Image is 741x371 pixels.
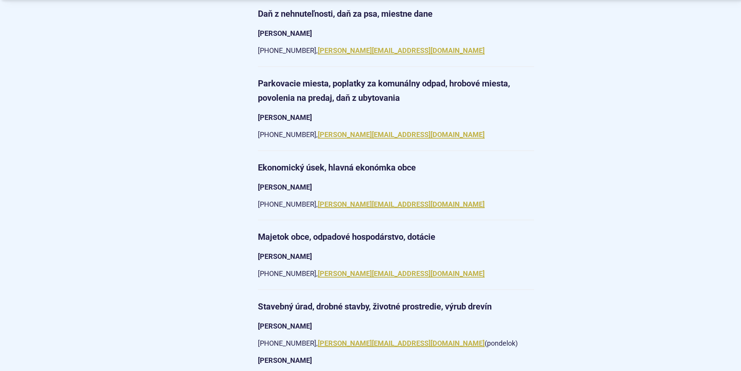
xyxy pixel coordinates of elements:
[258,302,492,311] strong: Stavebný úrad, drobné stavby, životné prostredie, výrub drevín
[258,29,312,37] strong: [PERSON_NAME]
[258,252,312,260] strong: [PERSON_NAME]
[258,129,534,141] p: [PHONE_NUMBER],
[258,338,534,350] p: [PHONE_NUMBER], (pondelok)
[258,183,312,191] strong: [PERSON_NAME]
[258,199,534,211] p: [PHONE_NUMBER],
[318,200,485,208] a: [PERSON_NAME][EMAIL_ADDRESS][DOMAIN_NAME]
[318,339,485,347] a: [PERSON_NAME][EMAIL_ADDRESS][DOMAIN_NAME]
[258,322,312,330] strong: [PERSON_NAME]
[318,130,485,139] a: [PERSON_NAME][EMAIL_ADDRESS][DOMAIN_NAME]
[258,232,435,242] strong: Majetok obce, odpadové hospodárstvo, dotácie
[258,9,433,19] strong: Daň z nehnuteľnosti, daň za psa, miestne dane
[318,269,485,278] a: [PERSON_NAME][EMAIL_ADDRESS][DOMAIN_NAME]
[258,79,510,103] strong: Parkovacie miesta, poplatky za komunálny odpad, hrobové miesta, povolenia na predaj, daň z ubytov...
[258,268,534,280] p: [PHONE_NUMBER],
[258,163,416,172] strong: Ekonomický úsek, hlavná ekonómka obce
[318,46,485,55] a: [PERSON_NAME][EMAIL_ADDRESS][DOMAIN_NAME]
[258,356,312,364] strong: [PERSON_NAME]
[258,113,312,121] strong: [PERSON_NAME]
[258,45,534,57] p: [PHONE_NUMBER],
